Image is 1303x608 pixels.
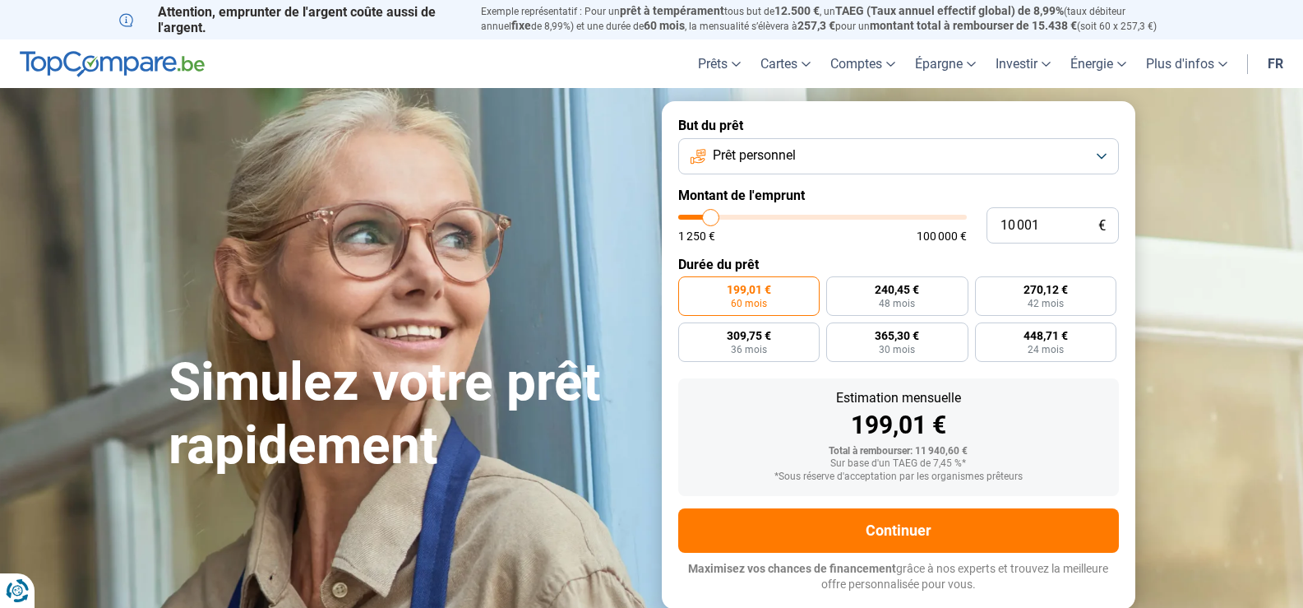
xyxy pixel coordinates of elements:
[1028,299,1064,309] span: 42 mois
[678,118,1119,133] label: But du prêt
[688,39,751,88] a: Prêts
[1023,284,1068,295] span: 270,12 €
[986,39,1060,88] a: Investir
[1060,39,1136,88] a: Énergie
[713,146,796,165] span: Prêt personnel
[1098,219,1106,233] span: €
[691,413,1106,438] div: 199,01 €
[678,508,1119,553] button: Continuer
[905,39,986,88] a: Épargne
[1258,39,1293,88] a: fr
[727,284,771,295] span: 199,01 €
[875,284,919,295] span: 240,45 €
[691,392,1106,405] div: Estimation mensuelle
[691,446,1106,457] div: Total à rembourser: 11 940,60 €
[620,4,724,17] span: prêt à tempérament
[820,39,905,88] a: Comptes
[481,4,1185,34] p: Exemple représentatif : Pour un tous but de , un (taux débiteur annuel de 8,99%) et une durée de ...
[678,188,1119,203] label: Montant de l'emprunt
[1028,345,1064,355] span: 24 mois
[678,230,715,242] span: 1 250 €
[691,471,1106,483] div: *Sous réserve d'acceptation par les organismes prêteurs
[879,299,915,309] span: 48 mois
[835,4,1064,17] span: TAEG (Taux annuel effectif global) de 8,99%
[875,330,919,341] span: 365,30 €
[731,299,767,309] span: 60 mois
[870,19,1077,32] span: montant total à rembourser de 15.438 €
[20,51,205,77] img: TopCompare
[727,330,771,341] span: 309,75 €
[691,458,1106,470] div: Sur base d'un TAEG de 7,45 %*
[169,351,642,478] h1: Simulez votre prêt rapidement
[678,257,1119,272] label: Durée du prêt
[917,230,967,242] span: 100 000 €
[879,345,915,355] span: 30 mois
[751,39,820,88] a: Cartes
[644,19,685,32] span: 60 mois
[731,345,767,355] span: 36 mois
[1136,39,1237,88] a: Plus d'infos
[678,138,1119,174] button: Prêt personnel
[1023,330,1068,341] span: 448,71 €
[797,19,835,32] span: 257,3 €
[511,19,531,32] span: fixe
[678,561,1119,593] p: grâce à nos experts et trouvez la meilleure offre personnalisée pour vous.
[688,562,896,575] span: Maximisez vos chances de financement
[119,4,461,35] p: Attention, emprunter de l'argent coûte aussi de l'argent.
[774,4,820,17] span: 12.500 €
